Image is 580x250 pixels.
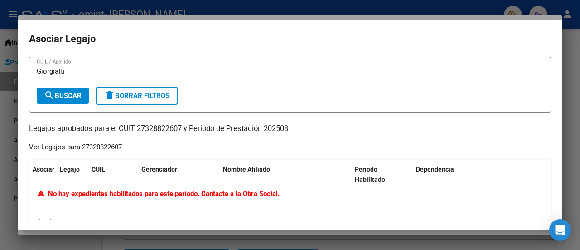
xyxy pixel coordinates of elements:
[96,87,178,105] button: Borrar Filtros
[44,90,55,101] mat-icon: search
[38,190,280,198] span: No hay expedientes habilitados para este período. Contacte a la Obra Social.
[141,166,177,173] span: Gerenciador
[44,92,82,100] span: Buscar
[416,166,454,173] span: Dependencia
[37,88,89,104] button: Buscar
[29,210,551,233] div: 0 registros
[33,166,54,173] span: Asociar
[104,92,169,100] span: Borrar Filtros
[549,219,571,241] div: Open Intercom Messenger
[104,90,115,101] mat-icon: delete
[29,160,56,190] datatable-header-cell: Asociar
[92,166,105,173] span: CUIL
[29,30,551,48] h2: Asociar Legajo
[88,160,138,190] datatable-header-cell: CUIL
[29,123,551,135] p: Legajos aprobados para el CUIT 27328822607 y Período de Prestación 202508
[56,160,88,190] datatable-header-cell: Legajo
[29,142,122,152] div: Ver Legajos para 27328822607
[138,160,219,190] datatable-header-cell: Gerenciador
[355,166,385,183] span: Periodo Habilitado
[219,160,351,190] datatable-header-cell: Nombre Afiliado
[351,160,412,190] datatable-header-cell: Periodo Habilitado
[60,166,80,173] span: Legajo
[412,160,544,190] datatable-header-cell: Dependencia
[223,166,270,173] span: Nombre Afiliado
